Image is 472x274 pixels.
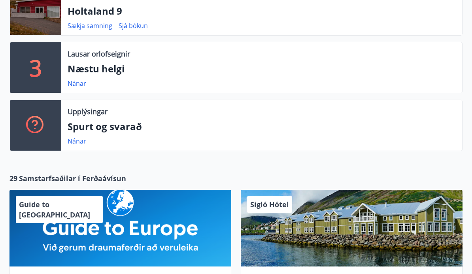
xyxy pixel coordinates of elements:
p: Spurt og svarað [68,120,456,133]
p: Lausar orlofseignir [68,49,130,59]
a: Nánar [68,79,86,88]
span: Sigló Hótel [250,200,289,209]
span: Guide to [GEOGRAPHIC_DATA] [19,200,90,219]
a: Sjá bókun [119,21,148,30]
a: Sækja samning [68,21,112,30]
span: Samstarfsaðilar í Ferðaávísun [19,173,126,183]
p: Næstu helgi [68,62,456,76]
p: Holtaland 9 [68,4,456,18]
a: Nánar [68,137,86,146]
span: 29 [9,173,17,183]
p: Upplýsingar [68,106,108,117]
p: 3 [29,53,42,83]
